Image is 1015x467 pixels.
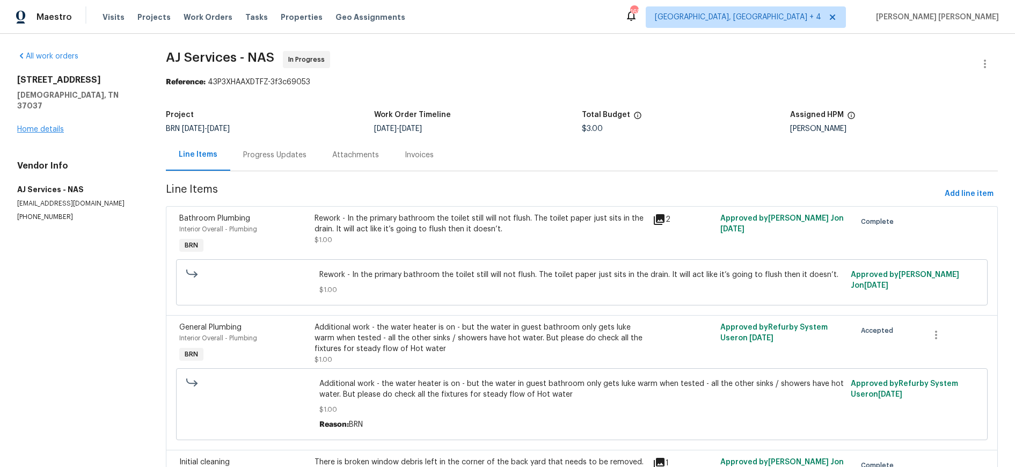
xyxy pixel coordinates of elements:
div: Progress Updates [243,150,306,160]
span: Rework - In the primary bathroom the toilet still will not flush. The toilet paper just sits in t... [319,269,845,280]
span: Tasks [245,13,268,21]
span: Interior Overall - Plumbing [179,226,257,232]
span: - [374,125,422,133]
span: [DATE] [207,125,230,133]
p: [EMAIL_ADDRESS][DOMAIN_NAME] [17,199,140,208]
span: Maestro [36,12,72,23]
div: Attachments [332,150,379,160]
a: Home details [17,126,64,133]
h5: AJ Services - NAS [17,184,140,195]
h5: Work Order Timeline [374,111,451,119]
h5: Project [166,111,194,119]
div: 165 [630,6,638,17]
div: Line Items [179,149,217,160]
span: Interior Overall - Plumbing [179,335,257,341]
span: Approved by [PERSON_NAME] J on [720,215,844,233]
span: The hpm assigned to this work order. [847,111,856,125]
span: $1.00 [319,404,845,415]
span: Initial cleaning [179,458,230,466]
span: BRN [166,125,230,133]
span: AJ Services - NAS [166,51,274,64]
div: Rework - In the primary bathroom the toilet still will not flush. The toilet paper just sits in t... [315,213,646,235]
span: [DATE] [374,125,397,133]
span: $1.00 [315,356,332,363]
span: BRN [180,349,202,360]
span: [DATE] [720,225,744,233]
button: Add line item [940,184,998,204]
span: [DATE] [399,125,422,133]
span: Work Orders [184,12,232,23]
span: Complete [861,216,898,227]
p: [PHONE_NUMBER] [17,213,140,222]
div: 2 [653,213,714,226]
span: - [182,125,230,133]
span: Geo Assignments [335,12,405,23]
span: In Progress [288,54,329,65]
h2: [STREET_ADDRESS] [17,75,140,85]
div: [PERSON_NAME] [790,125,998,133]
span: [PERSON_NAME] [PERSON_NAME] [872,12,999,23]
span: The total cost of line items that have been proposed by Opendoor. This sum includes line items th... [633,111,642,125]
span: BRN [180,240,202,251]
span: General Plumbing [179,324,242,331]
span: Accepted [861,325,897,336]
h5: Assigned HPM [790,111,844,119]
span: Bathroom Plumbing [179,215,250,222]
span: Projects [137,12,171,23]
span: Additional work - the water heater is on - but the water in guest bathroom only gets luke warm wh... [319,378,845,400]
div: 43P3XHAAXDTFZ-3f3c69053 [166,77,998,87]
span: Line Items [166,184,940,204]
span: [DATE] [864,282,888,289]
b: Reference: [166,78,206,86]
span: $1.00 [315,237,332,243]
h5: [DEMOGRAPHIC_DATA], TN 37037 [17,90,140,111]
h4: Vendor Info [17,160,140,171]
span: BRN [349,421,363,428]
div: Invoices [405,150,434,160]
span: [DATE] [749,334,773,342]
span: $1.00 [319,284,845,295]
h5: Total Budget [582,111,630,119]
span: [DATE] [878,391,902,398]
a: All work orders [17,53,78,60]
span: $3.00 [582,125,603,133]
span: Approved by Refurby System User on [851,380,958,398]
span: Approved by Refurby System User on [720,324,828,342]
span: Add line item [945,187,994,201]
span: [DATE] [182,125,205,133]
span: Properties [281,12,323,23]
span: Visits [103,12,125,23]
span: Reason: [319,421,349,428]
span: Approved by [PERSON_NAME] J on [851,271,959,289]
div: Additional work - the water heater is on - but the water in guest bathroom only gets luke warm wh... [315,322,646,354]
span: [GEOGRAPHIC_DATA], [GEOGRAPHIC_DATA] + 4 [655,12,821,23]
